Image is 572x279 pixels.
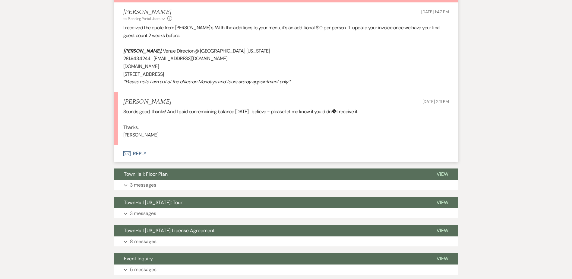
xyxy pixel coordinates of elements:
span: View [437,199,448,206]
button: View [427,253,458,265]
p: [DOMAIN_NAME] [123,63,449,70]
em: [PERSON_NAME] [123,48,161,54]
span: View [437,171,448,177]
span: [DATE] 1:47 PM [421,9,449,14]
button: View [427,168,458,180]
button: to: Planning Portal Users [123,16,166,21]
p: 5 messages [130,266,156,274]
button: Reply [114,145,458,162]
p: 281.943.4244 | [EMAIL_ADDRESS][DOMAIN_NAME] [123,55,449,63]
button: TownHall: Floor Plan [114,168,427,180]
div: Sounds good, thanks! And I paid our remaining balance [DATE] I believe - please let me know if yo... [123,108,449,139]
button: Event Inquiry [114,253,427,265]
button: 8 messages [114,236,458,247]
span: View [437,255,448,262]
span: [DATE] 2:11 PM [422,99,449,104]
p: , Venue Director @ [GEOGRAPHIC_DATA] [US_STATE] [123,47,449,55]
button: 3 messages [114,208,458,219]
button: TownHall [US_STATE]: Tour [114,197,427,208]
h5: [PERSON_NAME] [123,98,171,106]
p: I received the quote from [PERSON_NAME]'s. With the additions to your menu, it's an additional $1... [123,24,449,39]
span: to: Planning Portal Users [123,16,160,21]
button: 5 messages [114,265,458,275]
button: 3 messages [114,180,458,190]
button: TownHall [US_STATE] License Agreement [114,225,427,236]
span: TownHall [US_STATE] License Agreement [124,227,215,234]
p: 8 messages [130,238,156,245]
h5: [PERSON_NAME] [123,8,172,16]
button: View [427,225,458,236]
em: *Please note I am out of the office on Mondays and tours are by appointment only.* [123,79,291,85]
p: [STREET_ADDRESS] [123,70,449,78]
span: TownHall: Floor Plan [124,171,168,177]
p: 3 messages [130,181,156,189]
p: 3 messages [130,210,156,217]
span: Event Inquiry [124,255,153,262]
button: View [427,197,458,208]
span: TownHall [US_STATE]: Tour [124,199,182,206]
span: View [437,227,448,234]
